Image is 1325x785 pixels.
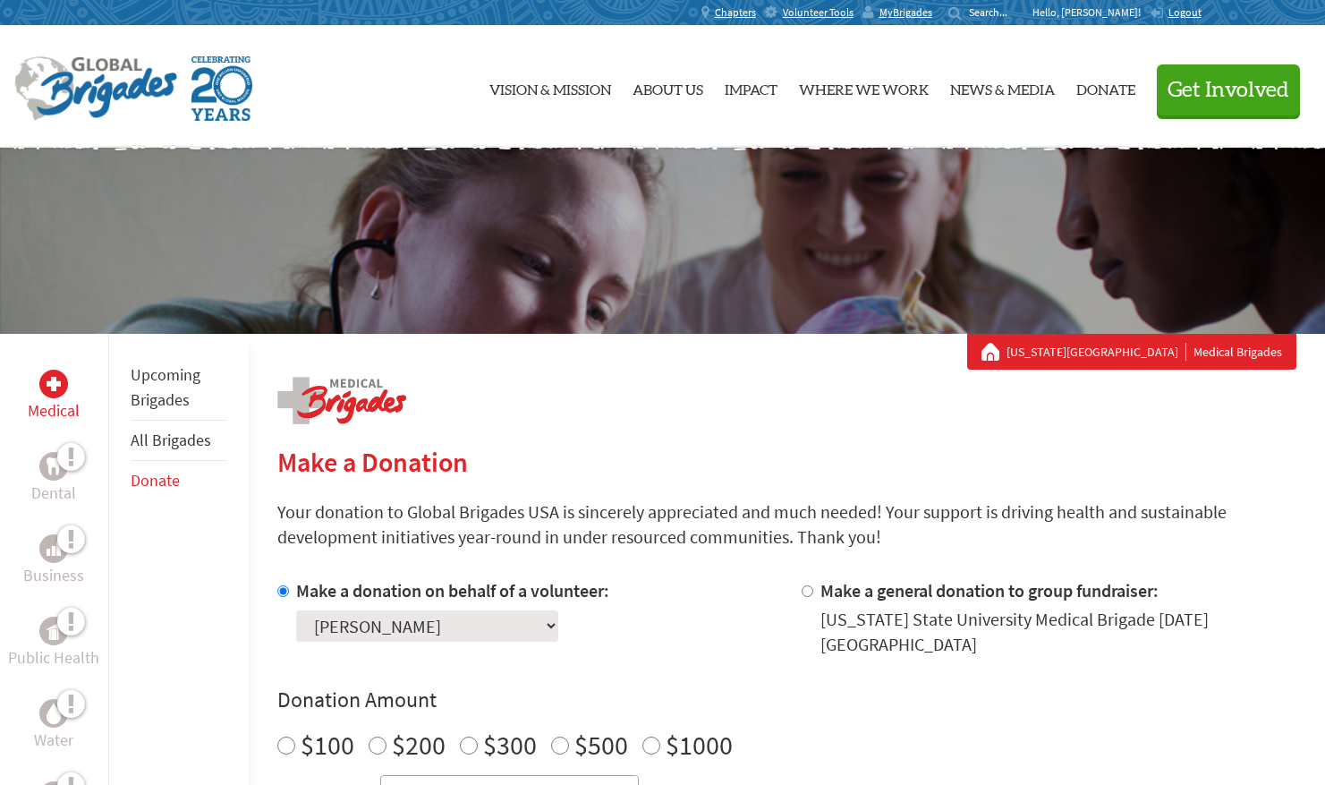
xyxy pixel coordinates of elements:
[39,534,68,563] div: Business
[31,481,76,506] p: Dental
[131,430,211,450] a: All Brigades
[34,728,73,753] p: Water
[1076,40,1135,133] a: Donate
[131,421,227,461] li: All Brigades
[783,5,854,20] span: Volunteer Tools
[8,645,99,670] p: Public Health
[14,56,177,121] img: Global Brigades Logo
[39,699,68,728] div: Water
[392,728,446,762] label: $200
[981,343,1282,361] div: Medical Brigades
[1032,5,1150,20] p: Hello, [PERSON_NAME]!
[483,728,537,762] label: $300
[820,607,1296,657] div: [US_STATE] State University Medical Brigade [DATE] [GEOGRAPHIC_DATA]
[39,370,68,398] div: Medical
[39,617,68,645] div: Public Health
[301,728,354,762] label: $100
[725,40,777,133] a: Impact
[879,5,932,20] span: MyBrigades
[28,370,80,423] a: MedicalMedical
[715,5,756,20] span: Chapters
[969,5,1020,19] input: Search...
[131,355,227,421] li: Upcoming Brigades
[131,470,180,491] a: Donate
[23,534,84,588] a: BusinessBusiness
[1006,343,1186,361] a: [US_STATE][GEOGRAPHIC_DATA]
[39,452,68,481] div: Dental
[31,452,76,506] a: DentalDental
[34,699,73,753] a: WaterWater
[489,40,611,133] a: Vision & Mission
[47,542,61,556] img: Business
[296,579,609,602] label: Make a donation on behalf of a volunteer:
[277,499,1296,550] p: Your donation to Global Brigades USA is sincerely appreciated and much needed! Your support is dr...
[47,457,61,474] img: Dental
[131,364,200,410] a: Upcoming Brigades
[574,728,628,762] label: $500
[1168,5,1202,19] span: Logout
[799,40,929,133] a: Where We Work
[47,377,61,391] img: Medical
[277,686,1296,714] h4: Donation Amount
[950,40,1055,133] a: News & Media
[1157,64,1300,115] button: Get Involved
[633,40,703,133] a: About Us
[191,56,252,121] img: Global Brigades Celebrating 20 Years
[8,617,99,670] a: Public HealthPublic Health
[277,446,1296,478] h2: Make a Donation
[23,563,84,588] p: Business
[1168,80,1289,101] span: Get Involved
[820,579,1159,602] label: Make a general donation to group fundraiser:
[47,622,61,640] img: Public Health
[131,461,227,500] li: Donate
[666,728,733,762] label: $1000
[28,398,80,423] p: Medical
[47,703,61,723] img: Water
[1150,5,1202,20] a: Logout
[277,377,406,424] img: logo-medical.png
